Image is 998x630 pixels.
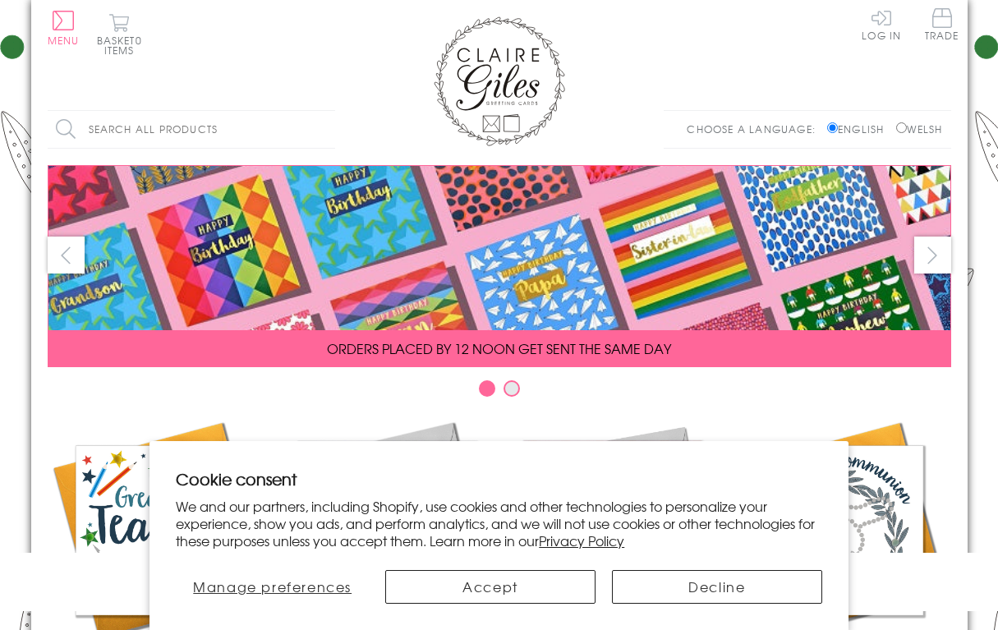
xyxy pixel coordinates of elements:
input: English [827,122,838,133]
span: Manage preferences [193,577,352,596]
button: next [914,237,951,274]
button: Carousel Page 1 (Current Slide) [479,380,495,397]
span: 0 items [104,33,142,57]
label: Welsh [896,122,943,136]
p: Choose a language: [687,122,824,136]
a: Privacy Policy [539,531,624,550]
a: Log In [862,8,901,40]
button: Manage preferences [176,570,369,604]
button: Decline [612,570,822,604]
button: Menu [48,11,80,45]
h2: Cookie consent [176,467,822,490]
input: Search all products [48,111,335,148]
div: Carousel Pagination [48,379,951,405]
span: ORDERS PLACED BY 12 NOON GET SENT THE SAME DAY [327,338,671,358]
button: Carousel Page 2 [504,380,520,397]
span: Trade [925,8,959,40]
button: prev [48,237,85,274]
a: Trade [925,8,959,44]
button: Basket0 items [97,13,142,55]
p: We and our partners, including Shopify, use cookies and other technologies to personalize your ex... [176,498,822,549]
span: Menu [48,33,80,48]
button: Accept [385,570,596,604]
label: English [827,122,892,136]
img: Claire Giles Greetings Cards [434,16,565,146]
input: Search [319,111,335,148]
input: Welsh [896,122,907,133]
